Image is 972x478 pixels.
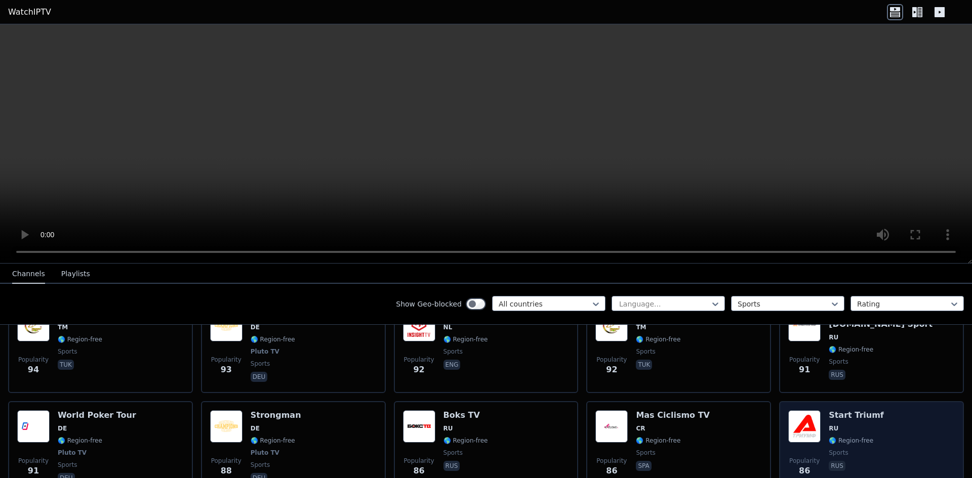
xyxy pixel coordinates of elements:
img: Mas Ciclismo TV [595,410,628,443]
span: Popularity [404,356,434,364]
span: DE [58,424,67,432]
p: tuk [58,360,74,370]
span: sports [829,449,848,457]
img: Strongman [210,309,242,341]
span: Popularity [211,356,241,364]
span: 🌎 Region-free [251,437,295,445]
img: Turkmenistan Sport [17,309,50,341]
button: Playlists [61,265,90,284]
h6: Boks TV [443,410,488,420]
img: Boks TV [403,410,435,443]
span: sports [829,358,848,366]
span: sports [58,347,77,356]
span: 🌎 Region-free [443,335,488,343]
img: Astrahan.Ru Sport [788,309,821,341]
span: 86 [606,465,617,477]
span: sports [636,449,655,457]
span: Popularity [596,356,627,364]
img: Start Triumf [788,410,821,443]
span: 92 [606,364,617,376]
img: Turkmenistan Sport [595,309,628,341]
span: sports [443,449,463,457]
span: sports [251,360,270,368]
span: 🌎 Region-free [251,335,295,343]
span: DE [251,424,260,432]
span: 94 [28,364,39,376]
p: eng [443,360,461,370]
p: deu [251,372,268,382]
p: spa [636,461,651,471]
span: NL [443,323,453,331]
span: Popularity [18,457,49,465]
img: Strongman [210,410,242,443]
span: Popularity [789,356,820,364]
span: TM [636,323,646,331]
span: TM [58,323,68,331]
span: 86 [413,465,424,477]
p: rus [829,370,845,380]
span: 88 [221,465,232,477]
h6: Strongman [251,410,301,420]
span: 🌎 Region-free [636,437,680,445]
span: Popularity [789,457,820,465]
p: rus [829,461,845,471]
span: 🌎 Region-free [636,335,680,343]
span: 🌎 Region-free [443,437,488,445]
span: RU [829,333,838,341]
span: 92 [413,364,424,376]
span: 91 [799,364,810,376]
h6: Mas Ciclismo TV [636,410,710,420]
span: Popularity [404,457,434,465]
p: tuk [636,360,652,370]
h6: Start Triumf [829,410,884,420]
span: 🌎 Region-free [829,437,873,445]
span: 🌎 Region-free [58,335,102,343]
button: Channels [12,265,45,284]
h6: World Poker Tour [58,410,136,420]
label: Show Geo-blocked [396,299,462,309]
span: sports [58,461,77,469]
img: Insight TV [403,309,435,341]
span: Popularity [18,356,49,364]
span: 86 [799,465,810,477]
a: WatchIPTV [8,6,51,18]
span: 🌎 Region-free [58,437,102,445]
p: rus [443,461,460,471]
span: Pluto TV [251,449,279,457]
span: Popularity [211,457,241,465]
span: Popularity [596,457,627,465]
span: DE [251,323,260,331]
span: RU [443,424,453,432]
span: CR [636,424,645,432]
span: sports [251,461,270,469]
span: 91 [28,465,39,477]
span: 🌎 Region-free [829,345,873,354]
span: RU [829,424,838,432]
span: sports [443,347,463,356]
span: 93 [221,364,232,376]
img: World Poker Tour [17,410,50,443]
span: Pluto TV [58,449,87,457]
span: sports [636,347,655,356]
span: Pluto TV [251,347,279,356]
